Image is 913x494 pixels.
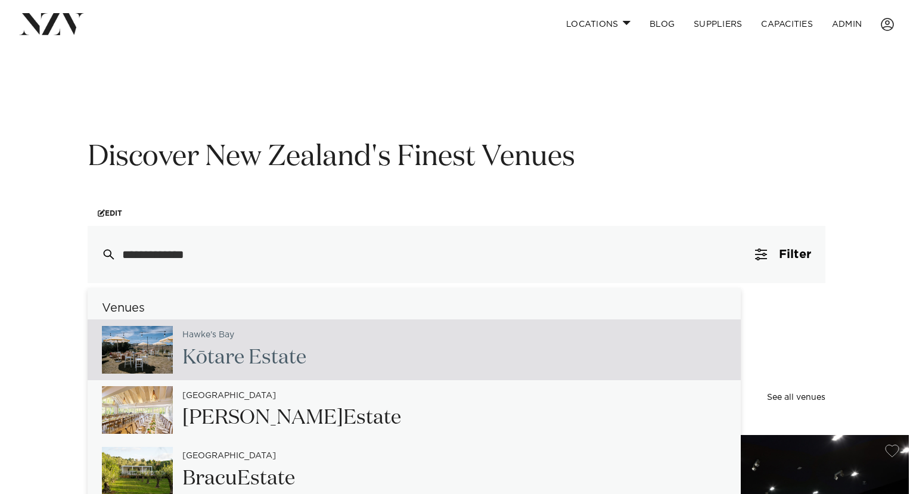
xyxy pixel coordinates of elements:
img: L4GoZ87XaKpAC1sNzLqWB6Ff07YeAFvszM4pgrU8.jpg [102,326,173,374]
h6: Venues [88,302,741,315]
h1: Discover New Zealand's Finest Venues [88,139,825,176]
small: Hawke's Bay [182,331,234,340]
a: BLOG [640,11,684,37]
span: Kōtare [182,347,244,368]
img: nzv-logo.png [19,13,84,35]
span: Filter [779,248,811,260]
a: Edit [88,200,132,226]
a: Locations [557,11,640,37]
span: Estate [343,408,401,428]
h2: [PERSON_NAME] [182,405,401,431]
small: [GEOGRAPHIC_DATA] [182,392,276,400]
span: Estate [249,347,306,368]
button: Filter [741,226,825,283]
a: SUPPLIERS [684,11,751,37]
a: See all venues [767,393,825,402]
img: 0dLSTsn1EvAyI01KftrnetRwgWl3XwhKnnd06JlB.jpg [102,386,173,434]
h2: Bracu [182,465,295,492]
a: ADMIN [822,11,871,37]
small: [GEOGRAPHIC_DATA] [182,452,276,461]
a: Capacities [751,11,822,37]
span: Estate [237,468,295,489]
